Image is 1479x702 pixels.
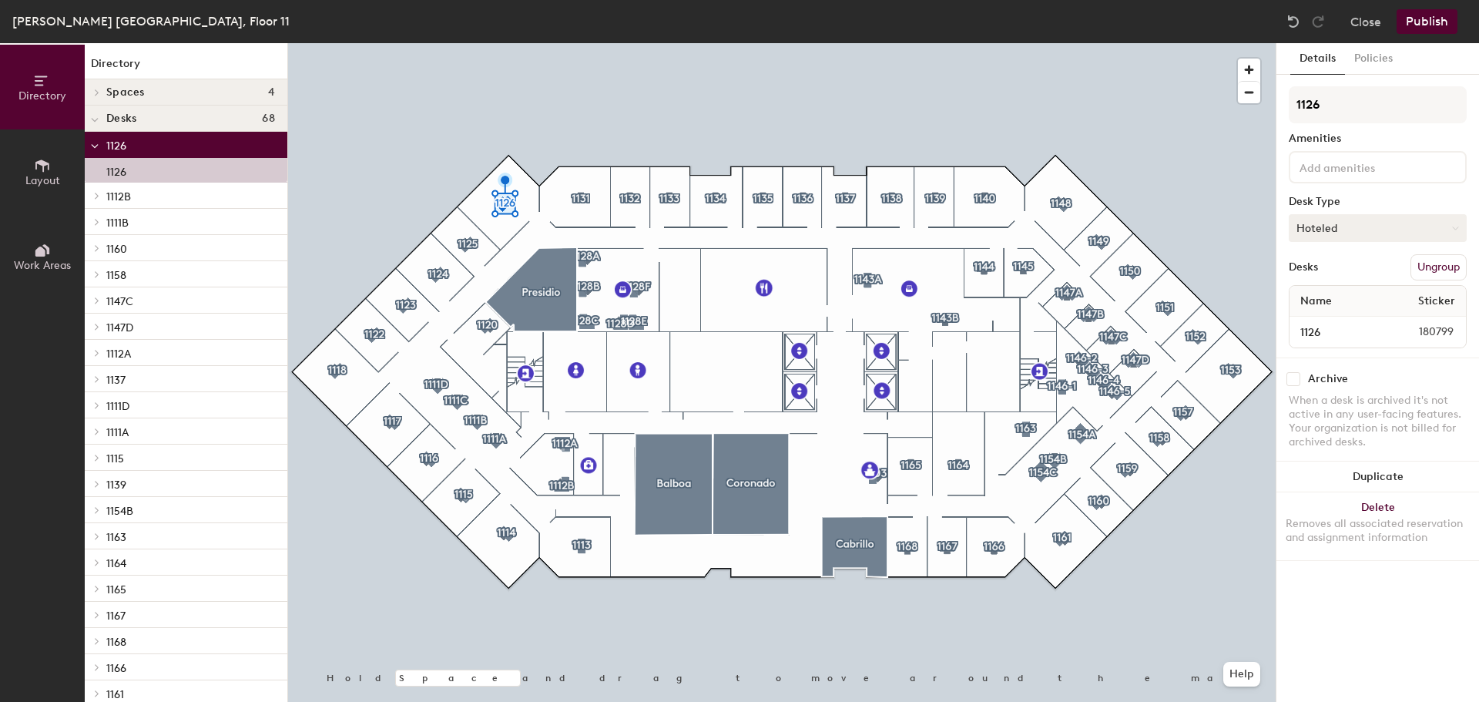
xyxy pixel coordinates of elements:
[106,374,126,387] span: 1137
[106,610,126,623] span: 1167
[106,662,126,675] span: 1166
[106,295,133,308] span: 1147C
[106,113,136,125] span: Desks
[106,531,126,544] span: 1163
[106,583,126,596] span: 1165
[106,243,127,256] span: 1160
[106,479,126,492] span: 1139
[106,426,129,439] span: 1111A
[1382,324,1463,341] span: 180799
[1345,43,1402,75] button: Policies
[106,688,124,701] span: 1161
[1276,492,1479,560] button: DeleteRemoves all associated reservation and assignment information
[106,217,129,230] span: 1111B
[1289,133,1467,145] div: Amenities
[14,259,71,272] span: Work Areas
[1286,517,1470,545] div: Removes all associated reservation and assignment information
[12,12,290,31] div: [PERSON_NAME] [GEOGRAPHIC_DATA], Floor 11
[25,174,60,187] span: Layout
[106,161,126,179] p: 1126
[1223,662,1260,687] button: Help
[1289,394,1467,449] div: When a desk is archived it's not active in any user-facing features. Your organization is not bil...
[1286,14,1301,29] img: Undo
[1289,214,1467,242] button: Hoteled
[106,557,126,570] span: 1164
[106,400,129,413] span: 1111D
[1289,196,1467,208] div: Desk Type
[106,505,133,518] span: 1154B
[1410,254,1467,280] button: Ungroup
[1350,9,1381,34] button: Close
[262,113,275,125] span: 68
[106,452,124,465] span: 1115
[106,321,133,334] span: 1147D
[85,55,287,79] h1: Directory
[106,139,126,153] span: 1126
[1410,287,1463,315] span: Sticker
[106,190,131,203] span: 1112B
[106,269,126,282] span: 1158
[1276,462,1479,492] button: Duplicate
[1290,43,1345,75] button: Details
[18,89,66,102] span: Directory
[1310,14,1326,29] img: Redo
[1289,261,1318,274] div: Desks
[268,86,275,99] span: 4
[1296,157,1435,176] input: Add amenities
[1293,321,1382,343] input: Unnamed desk
[106,86,145,99] span: Spaces
[1308,373,1348,385] div: Archive
[106,348,131,361] span: 1112A
[1293,287,1340,315] span: Name
[1397,9,1457,34] button: Publish
[106,636,126,649] span: 1168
